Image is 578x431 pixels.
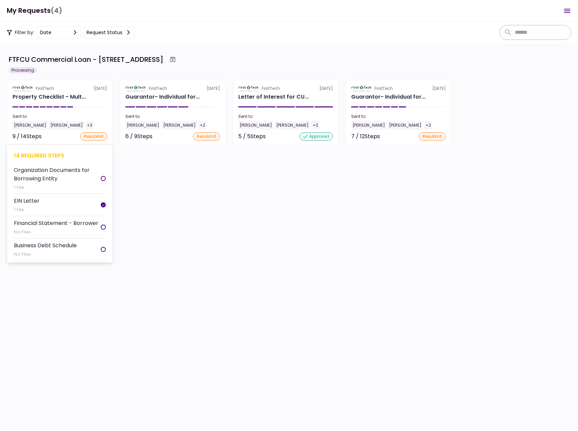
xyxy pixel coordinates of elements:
div: resubmit [80,132,107,141]
div: FTFCU Commercial Loan - [STREET_ADDRESS] [9,54,163,65]
div: FirstTech [375,85,393,92]
div: Sent to: [13,113,107,120]
div: Organization Documents for Borrowing Entity [14,166,101,183]
div: [DATE] [13,85,107,92]
button: Request status [83,26,134,39]
div: [PERSON_NAME] [162,121,197,130]
div: Guarantor- Individual for CULLUM & KELLEY PROPERTY HOLDINGS, LLC Reginald Kelley [351,93,426,101]
button: date [37,26,81,39]
div: +2 [198,121,207,130]
div: FirstTech [36,85,54,92]
div: Sent to: [125,113,220,120]
div: 5 / 5 Steps [238,132,266,141]
img: Partner logo [13,85,33,92]
div: +2 [424,121,432,130]
div: Business Debt Schedule [14,241,77,250]
div: date [40,29,51,36]
div: 1 File [14,184,101,191]
div: resubmit [419,132,446,141]
div: 6 / 9 Steps [125,132,152,141]
div: Guarantor- Individual for CULLUM & KELLEY PROPERTY HOLDINGS, LLC Keith Cullum [125,93,200,101]
div: [PERSON_NAME] [238,121,273,130]
div: [DATE] [351,85,446,92]
div: [PERSON_NAME] [388,121,423,130]
div: +3 [86,121,94,130]
div: +2 [311,121,319,130]
div: 1 File [14,206,40,213]
div: approved [299,132,333,141]
div: [PERSON_NAME] [351,121,386,130]
div: Letter of Interest for CULLUM & KELLEY PROPERTY HOLDINGS, LLC 513 E Caney Street Wharton TX [238,93,309,101]
div: [PERSON_NAME] [275,121,310,130]
div: FirstTech [149,85,167,92]
div: Filter by: [7,26,134,39]
div: Sent to: [351,113,446,120]
div: Financial Statement - Borrower [14,219,98,227]
div: [PERSON_NAME] [49,121,84,130]
h1: My Requests [7,4,62,18]
div: Sent to: [238,113,333,120]
div: [PERSON_NAME] [13,121,48,130]
div: [DATE] [238,85,333,92]
img: Partner logo [125,85,146,92]
div: [DATE] [125,85,220,92]
div: EIN Letter [14,197,40,205]
img: Partner logo [238,85,259,92]
div: No Files [14,229,98,235]
div: Processing [9,67,37,74]
button: Open menu [559,3,575,19]
div: 9 / 14 Steps [13,132,42,141]
div: FirstTech [262,85,280,92]
div: No Files [14,251,77,258]
div: 14 required steps [14,151,106,160]
div: Property Checklist - Multi-Family for CULLUM & KELLEY PROPERTY HOLDINGS, LLC 513 E Caney Street [13,93,86,101]
div: 7 / 12 Steps [351,132,380,141]
div: [PERSON_NAME] [125,121,161,130]
span: (4) [51,4,62,18]
button: Archive workflow [167,53,179,66]
div: resubmit [193,132,220,141]
img: Partner logo [351,85,372,92]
